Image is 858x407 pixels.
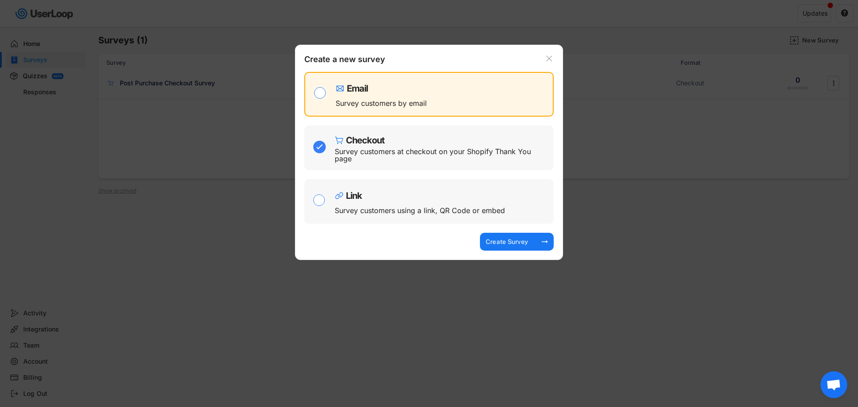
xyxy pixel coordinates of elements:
div: Survey customers at checkout on your Shopify Thank You page [335,148,547,162]
div: Create a new survey [304,54,394,67]
div: Survey customers using a link, QR Code or embed [335,207,505,214]
div: Survey customers by email [336,100,427,107]
div: Checkout [346,136,384,145]
div: Open chat [820,371,847,398]
div: Link [346,191,362,200]
div: Create Survey [484,238,529,246]
button: arrow_right_alt [540,237,549,246]
div: Email [347,84,368,93]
